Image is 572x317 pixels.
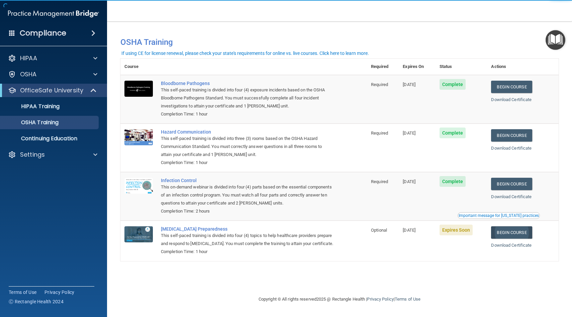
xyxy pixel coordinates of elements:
[440,128,466,138] span: Complete
[491,194,532,199] a: Download Certificate
[4,103,60,110] p: HIPAA Training
[161,207,333,215] div: Completion Time: 2 hours
[491,146,532,151] a: Download Certificate
[367,297,393,302] a: Privacy Policy
[395,297,420,302] a: Terms of Use
[458,212,540,219] button: Read this if you are a dental practitioner in the state of CA
[161,86,333,110] div: This self-paced training is divided into four (4) exposure incidents based on the OSHA Bloodborne...
[44,289,75,296] a: Privacy Policy
[161,159,333,167] div: Completion Time: 1 hour
[161,183,333,207] div: This on-demand webinar is divided into four (4) parts based on the essential components of an inf...
[120,50,370,57] button: If using CE for license renewal, please check your state's requirements for online vs. live cours...
[8,54,97,62] a: HIPAA
[161,248,333,256] div: Completion Time: 1 hour
[491,97,532,102] a: Download Certificate
[403,131,415,136] span: [DATE]
[20,28,66,38] h4: Compliance
[161,135,333,159] div: This self-paced training is divided into three (3) rooms based on the OSHA Hazard Communication S...
[487,59,559,75] th: Actions
[436,59,487,75] th: Status
[161,129,333,135] a: Hazard Communication
[371,179,388,184] span: Required
[20,86,83,94] p: OfficeSafe University
[371,131,388,136] span: Required
[546,30,565,50] button: Open Resource Center
[440,79,466,90] span: Complete
[161,226,333,232] a: [MEDICAL_DATA] Preparedness
[491,178,532,190] a: Begin Course
[8,86,97,94] a: OfficeSafe University
[440,176,466,187] span: Complete
[371,82,388,87] span: Required
[161,178,333,183] a: Infection Control
[120,37,559,47] h4: OSHA Training
[491,81,532,93] a: Begin Course
[161,232,333,248] div: This self-paced training is divided into four (4) topics to help healthcare providers prepare and...
[399,59,435,75] th: Expires On
[20,54,37,62] p: HIPAA
[459,214,539,218] div: Important message for [US_STATE] practices
[9,289,36,296] a: Terms of Use
[20,151,45,159] p: Settings
[217,289,462,310] div: Copyright © All rights reserved 2025 @ Rectangle Health | |
[9,298,64,305] span: Ⓒ Rectangle Health 2024
[121,51,369,56] div: If using CE for license renewal, please check your state's requirements for online vs. live cours...
[491,129,532,142] a: Begin Course
[120,59,157,75] th: Course
[20,70,37,78] p: OSHA
[491,243,532,248] a: Download Certificate
[4,119,59,126] p: OSHA Training
[161,110,333,118] div: Completion Time: 1 hour
[8,70,97,78] a: OSHA
[403,179,415,184] span: [DATE]
[161,81,333,86] a: Bloodborne Pathogens
[440,225,473,235] span: Expires Soon
[8,7,99,20] img: PMB logo
[371,228,387,233] span: Optional
[491,226,532,239] a: Begin Course
[367,59,399,75] th: Required
[8,151,97,159] a: Settings
[4,135,96,142] p: Continuing Education
[403,228,415,233] span: [DATE]
[403,82,415,87] span: [DATE]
